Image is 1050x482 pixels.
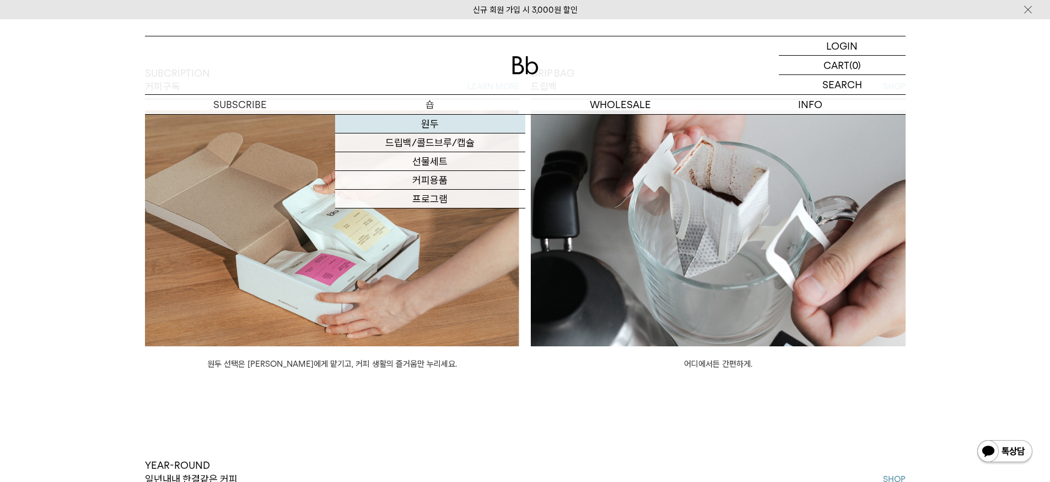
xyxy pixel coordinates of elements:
img: 카카오톡 채널 1:1 채팅 버튼 [976,439,1033,465]
a: 원두 [335,115,525,133]
p: CART [823,56,849,74]
p: (0) [849,56,861,74]
a: LOGIN [779,36,906,56]
a: CART (0) [779,56,906,75]
a: SUBSCRIBE [145,95,335,114]
img: 드립백 구매 [531,110,906,346]
a: 프로그램 [335,190,525,208]
p: LOGIN [826,36,858,55]
p: WHOLESALE [525,95,715,114]
a: 어디에서든 간편하게. [684,359,752,369]
a: 원두 선택은 [PERSON_NAME]에게 맡기고, 커피 생활의 즐거움만 누리세요. [207,359,457,369]
a: 신규 회원 가입 시 3,000원 할인 [473,5,578,15]
a: 커피용품 [335,171,525,190]
a: 선물세트 [335,152,525,171]
a: 숍 [335,95,525,114]
a: 드립백/콜드브루/캡슐 [335,133,525,152]
img: 커피 정기구매 [145,110,520,346]
p: SEARCH [822,75,862,94]
img: 로고 [512,56,539,74]
p: INFO [715,95,906,114]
